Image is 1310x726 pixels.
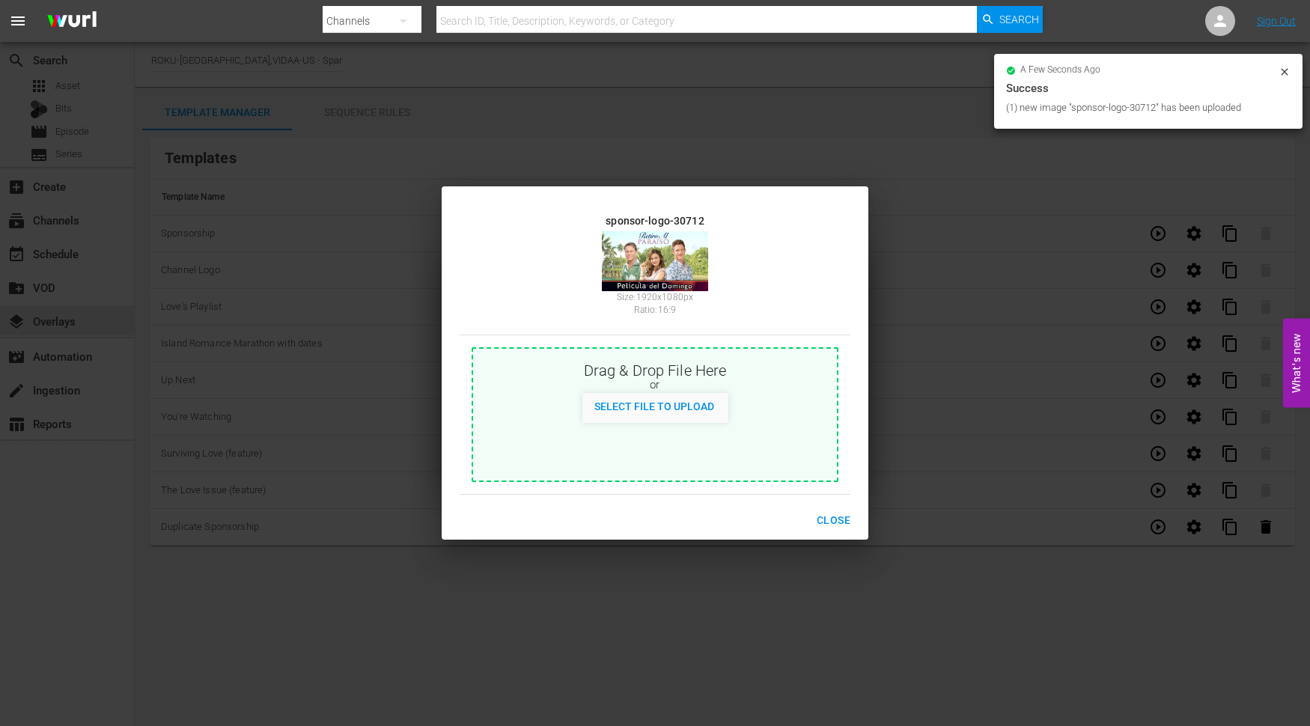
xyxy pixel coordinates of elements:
[805,507,862,534] button: Close
[1006,79,1291,97] div: Success
[999,6,1039,33] span: Search
[602,231,708,291] img: 1148-sponsor-logo-30712_v1.jpg
[472,213,838,224] div: sponsor-logo-30712
[9,12,27,30] span: menu
[473,378,837,393] div: or
[1257,15,1296,27] a: Sign Out
[1283,319,1310,408] button: Open Feedback Widget
[36,4,108,39] img: ans4CAIJ8jUAAAAAAAAAAAAAAAAAAAAAAAAgQb4GAAAAAAAAAAAAAAAAAAAAAAAAJMjXAAAAAAAAAAAAAAAAAAAAAAAAgAT5G...
[473,360,837,378] div: Drag & Drop File Here
[1006,100,1275,115] div: (1) new image "sponsor-logo-30712" has been uploaded
[472,291,838,323] div: Size: 1920 x 1080 px Ratio: 16:9
[582,400,726,412] span: Select File to Upload
[582,393,726,420] button: Select File to Upload
[1020,64,1100,76] span: a few seconds ago
[817,511,850,530] span: Close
